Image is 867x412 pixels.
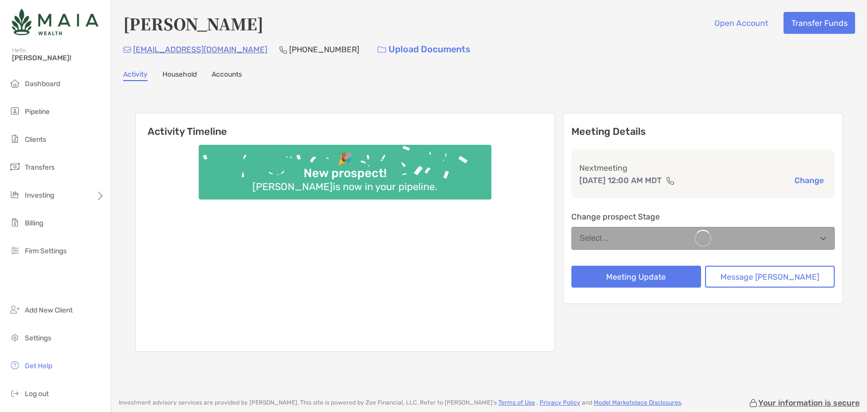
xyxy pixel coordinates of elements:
[25,191,54,200] span: Investing
[212,70,242,81] a: Accounts
[571,210,835,223] p: Change prospect Stage
[162,70,197,81] a: Household
[25,306,73,314] span: Add New Client
[123,70,148,81] a: Activity
[540,399,580,406] a: Privacy Policy
[594,399,681,406] a: Model Marketplace Disclosures
[119,399,683,407] p: Investment advisory services are provided by [PERSON_NAME] . This site is powered by Zoe Financia...
[579,174,662,187] p: [DATE] 12:00 AM MDT
[9,387,21,399] img: logout icon
[25,135,46,144] span: Clients
[199,145,491,191] img: Confetti
[25,362,52,370] span: Get Help
[758,398,860,408] p: Your information is secure
[300,166,391,181] div: New prospect!
[248,181,441,193] div: [PERSON_NAME] is now in your pipeline.
[25,163,55,172] span: Transfers
[9,133,21,145] img: clients icon
[25,80,60,88] span: Dashboard
[333,152,356,166] div: 🎉
[25,107,50,116] span: Pipeline
[666,177,675,185] img: communication type
[371,39,477,60] a: Upload Documents
[9,331,21,343] img: settings icon
[571,125,835,138] p: Meeting Details
[25,247,67,255] span: Firm Settings
[707,12,776,34] button: Open Account
[9,161,21,173] img: transfers icon
[25,219,43,227] span: Billing
[25,334,51,342] span: Settings
[791,175,827,186] button: Change
[579,162,827,174] p: Next meeting
[498,399,535,406] a: Terms of Use
[784,12,855,34] button: Transfer Funds
[9,77,21,89] img: dashboard icon
[123,12,263,35] h4: [PERSON_NAME]
[9,189,21,201] img: investing icon
[9,304,21,315] img: add_new_client icon
[9,216,21,228] img: billing icon
[571,266,701,288] button: Meeting Update
[289,43,359,56] p: [PHONE_NUMBER]
[25,390,49,398] span: Log out
[12,4,98,40] img: Zoe Logo
[9,105,21,117] img: pipeline icon
[133,43,267,56] p: [EMAIL_ADDRESS][DOMAIN_NAME]
[123,47,131,53] img: Email Icon
[705,266,835,288] button: Message [PERSON_NAME]
[9,359,21,371] img: get-help icon
[9,244,21,256] img: firm-settings icon
[136,113,554,137] h6: Activity Timeline
[279,46,287,54] img: Phone Icon
[12,54,105,62] span: [PERSON_NAME]!
[378,46,386,53] img: button icon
